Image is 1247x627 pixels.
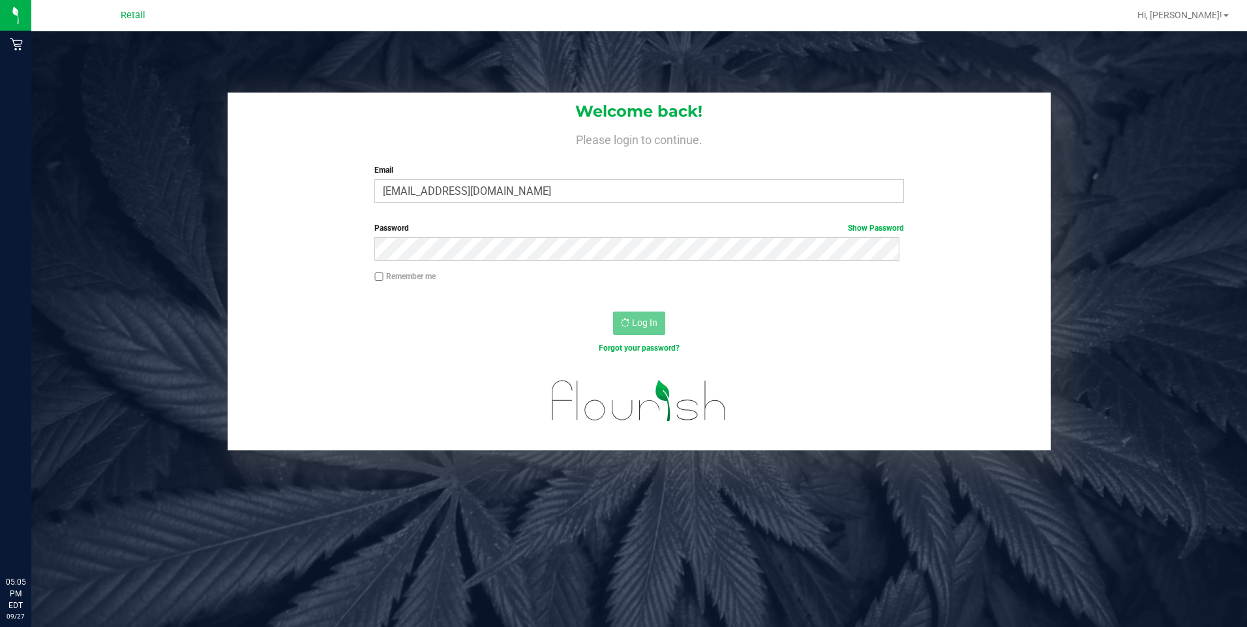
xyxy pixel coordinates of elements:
h1: Welcome back! [228,103,1051,120]
span: Hi, [PERSON_NAME]! [1137,10,1222,20]
h4: Please login to continue. [228,130,1051,146]
span: Password [374,224,409,233]
a: Forgot your password? [599,343,680,353]
span: Log In [632,317,657,328]
img: flourish_logo.svg [536,368,742,434]
label: Remember me [374,270,436,282]
a: Show Password [848,224,904,233]
input: Remember me [374,272,383,282]
p: 05:05 PM EDT [6,576,25,611]
p: 09/27 [6,611,25,621]
button: Log In [613,312,665,335]
label: Email [374,164,904,176]
inline-svg: Retail [10,38,23,51]
span: Retail [121,10,145,21]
